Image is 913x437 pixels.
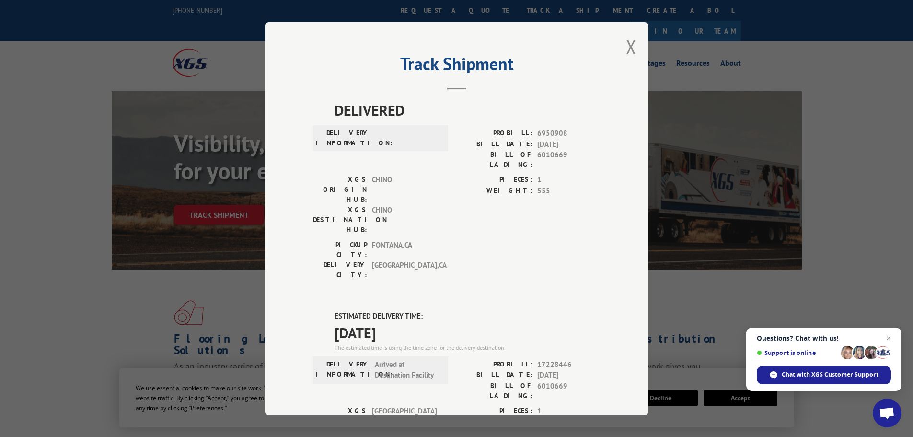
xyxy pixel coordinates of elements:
label: DELIVERY INFORMATION: [316,359,370,380]
span: Questions? Chat with us! [757,334,891,342]
label: PICKUP CITY: [313,240,367,260]
label: BILL DATE: [457,139,532,150]
span: 6010669 [537,150,601,170]
span: 1 [537,175,601,186]
label: WEIGHT: [457,185,532,196]
span: CHINO [372,175,437,205]
button: Close modal [626,34,636,59]
span: [DATE] [335,321,601,343]
span: 555 [537,185,601,196]
span: DELIVERED [335,99,601,121]
span: 6950908 [537,128,601,139]
span: 17228446 [537,359,601,370]
span: CHINO [372,205,437,235]
div: The estimated time is using the time zone for the delivery destination. [335,343,601,352]
label: DELIVERY INFORMATION: [316,128,370,148]
span: Chat with XGS Customer Support [782,370,878,379]
label: XGS ORIGIN HUB: [313,405,367,436]
span: Arrived at Destination Facility [375,359,439,380]
span: Close chat [883,332,894,344]
label: ESTIMATED DELIVERY TIME: [335,311,601,322]
label: PIECES: [457,175,532,186]
label: BILL DATE: [457,370,532,381]
span: [GEOGRAPHIC_DATA] [372,405,437,436]
span: 6010669 [537,380,601,401]
label: XGS DESTINATION HUB: [313,205,367,235]
label: PIECES: [457,405,532,416]
label: BILL OF LADING: [457,380,532,401]
span: 1 [537,405,601,416]
span: Support is online [757,349,837,356]
div: Open chat [873,399,901,427]
label: PROBILL: [457,128,532,139]
label: XGS ORIGIN HUB: [313,175,367,205]
div: Chat with XGS Customer Support [757,366,891,384]
span: [GEOGRAPHIC_DATA] , CA [372,260,437,280]
span: FONTANA , CA [372,240,437,260]
label: BILL OF LADING: [457,150,532,170]
h2: Track Shipment [313,57,601,75]
span: [DATE] [537,370,601,381]
label: DELIVERY CITY: [313,260,367,280]
span: [DATE] [537,139,601,150]
label: PROBILL: [457,359,532,370]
